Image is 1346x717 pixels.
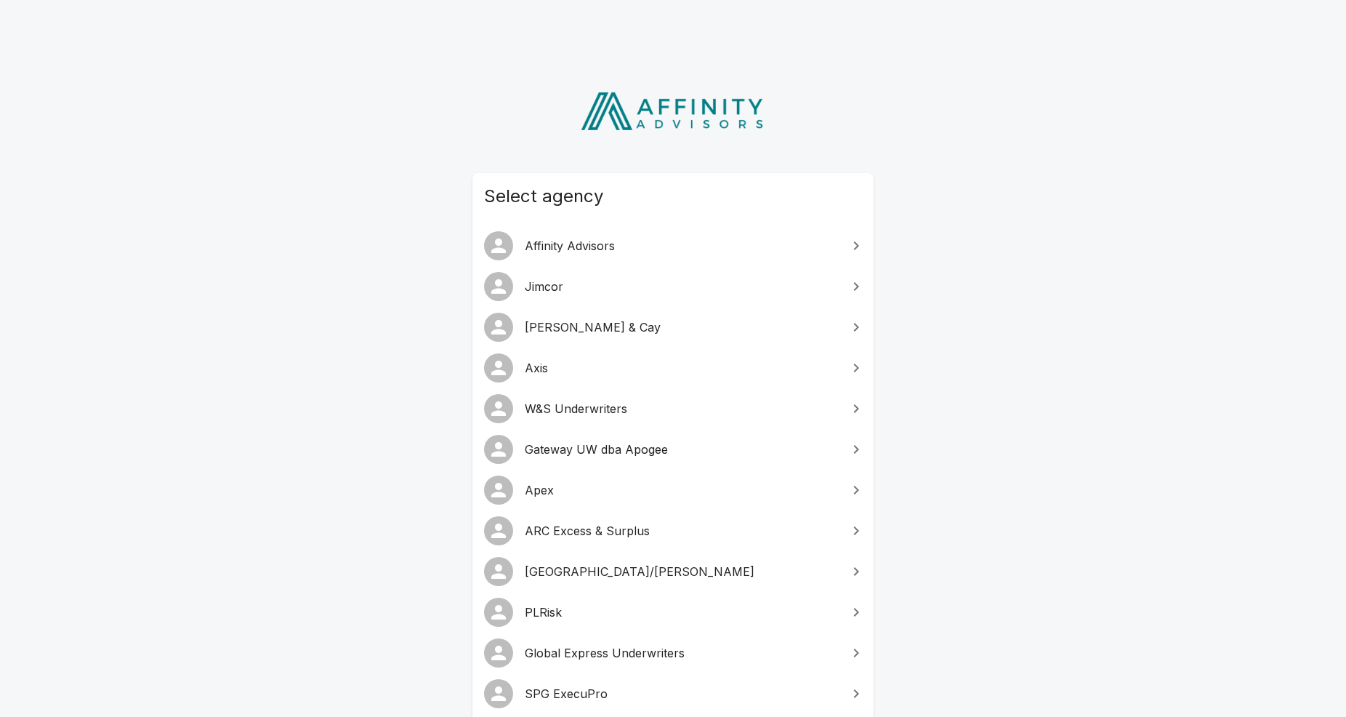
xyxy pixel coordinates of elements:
a: W&S Underwriters [472,388,874,429]
span: Apex [525,481,839,499]
span: [PERSON_NAME] & Cay [525,319,839,336]
span: Select agency [484,185,862,208]
a: [GEOGRAPHIC_DATA]/[PERSON_NAME] [472,551,874,592]
a: PLRisk [472,592,874,633]
a: Jimcor [472,266,874,307]
span: PLRisk [525,604,839,621]
span: W&S Underwriters [525,400,839,417]
a: [PERSON_NAME] & Cay [472,307,874,348]
span: ARC Excess & Surplus [525,522,839,540]
span: SPG ExecuPro [525,685,839,702]
span: Gateway UW dba Apogee [525,441,839,458]
a: ARC Excess & Surplus [472,510,874,551]
img: Affinity Advisors Logo [569,87,778,135]
span: [GEOGRAPHIC_DATA]/[PERSON_NAME] [525,563,839,580]
a: Gateway UW dba Apogee [472,429,874,470]
span: Jimcor [525,278,839,295]
a: Affinity Advisors [472,225,874,266]
a: Global Express Underwriters [472,633,874,673]
span: Affinity Advisors [525,237,839,255]
a: Apex [472,470,874,510]
a: SPG ExecuPro [472,673,874,714]
a: Axis [472,348,874,388]
span: Global Express Underwriters [525,644,839,662]
span: Axis [525,359,839,377]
